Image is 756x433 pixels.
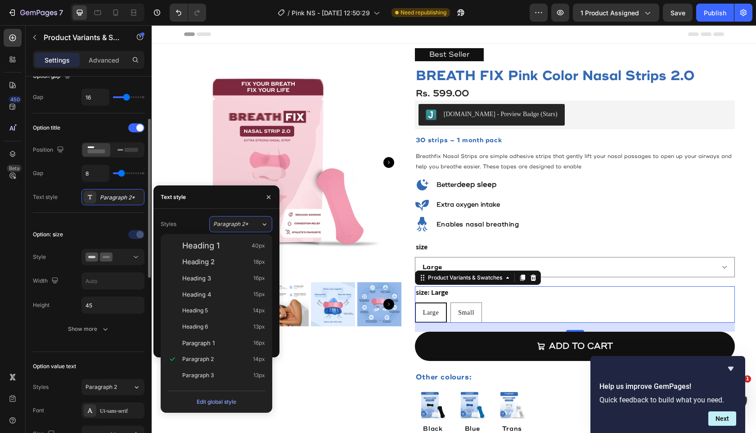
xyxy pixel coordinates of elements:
[82,165,109,181] input: Auto
[573,4,659,22] button: 1 product assigned
[253,257,265,266] span: 18px
[285,195,368,203] span: Enables nasal breathing
[292,8,370,18] span: Pink NS - [DATE] 12:50:29
[264,128,580,145] span: Breathfix Nasal Strips are simple adhesive strips that gently lift your nasal passages to open up...
[182,257,215,266] span: Heading 2
[33,124,60,132] div: Option title
[152,25,756,433] iframe: To enrich screen reader interactions, please activate Accessibility in Grammarly extension settings
[213,220,248,228] span: Paragraph 2*
[33,275,60,287] div: Width
[209,216,272,232] button: Paragraph 2*
[82,297,144,313] input: Auto
[264,111,350,119] strong: 30 strips – 1 month pack
[599,381,736,392] h2: Help us improve GemPages!
[33,253,46,261] div: Style
[708,411,736,426] button: Next question
[89,55,119,65] p: Advanced
[100,194,142,202] div: Paragraph 2*
[253,355,265,364] span: 14px
[274,248,352,257] div: Product Variants & Swatches
[82,89,109,105] input: Auto
[284,152,346,167] h2: deep sleep
[663,4,693,22] button: Save
[182,338,215,347] span: Paragraph 1
[33,93,43,101] div: Gap
[182,322,208,331] span: Heading 6
[253,338,265,347] span: 16px
[161,220,176,228] div: Styles
[599,363,736,426] div: Help us improve GemPages!
[263,62,584,75] div: Rs. 599.00
[303,362,339,398] img: Nasal-strip-blue-pack_1.png
[400,9,446,17] span: Need republishing
[33,169,43,177] div: Gap
[292,84,406,94] div: [DOMAIN_NAME] - Preview Badge (Stars)
[4,4,67,22] button: 7
[696,4,734,22] button: Publish
[197,397,236,407] div: Edit global style
[744,375,751,383] span: 1
[9,96,22,103] div: 450
[599,396,736,404] p: Quick feedback to build what you need.
[288,8,290,18] span: /
[182,371,214,380] span: Paragraph 3
[33,383,49,391] div: Styles
[33,321,144,337] button: Show more
[33,144,66,156] div: Position
[59,7,63,18] p: 7
[182,355,214,364] span: Paragraph 2
[580,8,639,18] span: 1 product assigned
[33,301,49,309] div: Height
[45,55,70,65] p: Settings
[271,398,291,409] p: Black
[253,371,265,380] span: 13px
[68,325,110,334] div: Show more
[85,383,117,391] span: Paragraph 2
[170,4,206,22] div: Undo/Redo
[271,284,287,291] span: Large
[253,322,265,331] span: 13px
[306,284,323,291] span: Small
[33,230,63,239] div: Option: size
[182,241,220,250] span: Heading 1
[351,398,370,409] p: Trans
[264,346,583,359] p: Other colours:
[342,362,378,398] img: Nasal-Strip-Transparent-pacck_1.png
[263,307,584,336] button: Add to cart
[263,261,297,274] legend: size: Large
[44,32,120,43] p: Product Variants & Swatches
[33,406,44,415] div: Font
[182,290,211,299] span: Heading 4
[81,379,144,395] button: Paragraph 2
[253,290,265,299] span: 15px
[670,9,685,17] span: Save
[263,362,299,398] img: Nasal-Strip-new-Black-MARCH1-pack_1.png
[285,176,348,183] span: Extra oxygen intake
[274,84,285,95] img: Judgeme.png
[267,79,413,100] button: Judge.me - Preview Badge (Stars)
[33,193,58,201] div: Text style
[285,156,305,163] span: Better
[182,306,208,315] span: Heading 5
[28,274,39,284] button: Carousel Back Arrow
[253,274,265,283] span: 16px
[263,216,277,228] legend: size
[232,132,243,143] button: Carousel Next Arrow
[168,395,265,409] button: Edit global style
[100,407,142,415] div: Ui-sans-serif
[278,25,318,34] p: Best Seller
[252,241,265,250] span: 40px
[704,8,726,18] div: Publish
[725,363,736,374] button: Hide survey
[7,165,22,172] div: Beta
[161,193,186,201] div: Text style
[33,362,76,370] div: Option value text
[263,40,584,62] h1: BREATH FIX Pink Color Nasal Strips 2.0
[397,316,461,327] div: Add to cart
[232,274,243,284] button: Carousel Next Arrow
[82,273,144,289] input: Auto
[311,398,331,409] p: Blue
[253,306,265,315] span: 14px
[182,274,211,283] span: Heading 3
